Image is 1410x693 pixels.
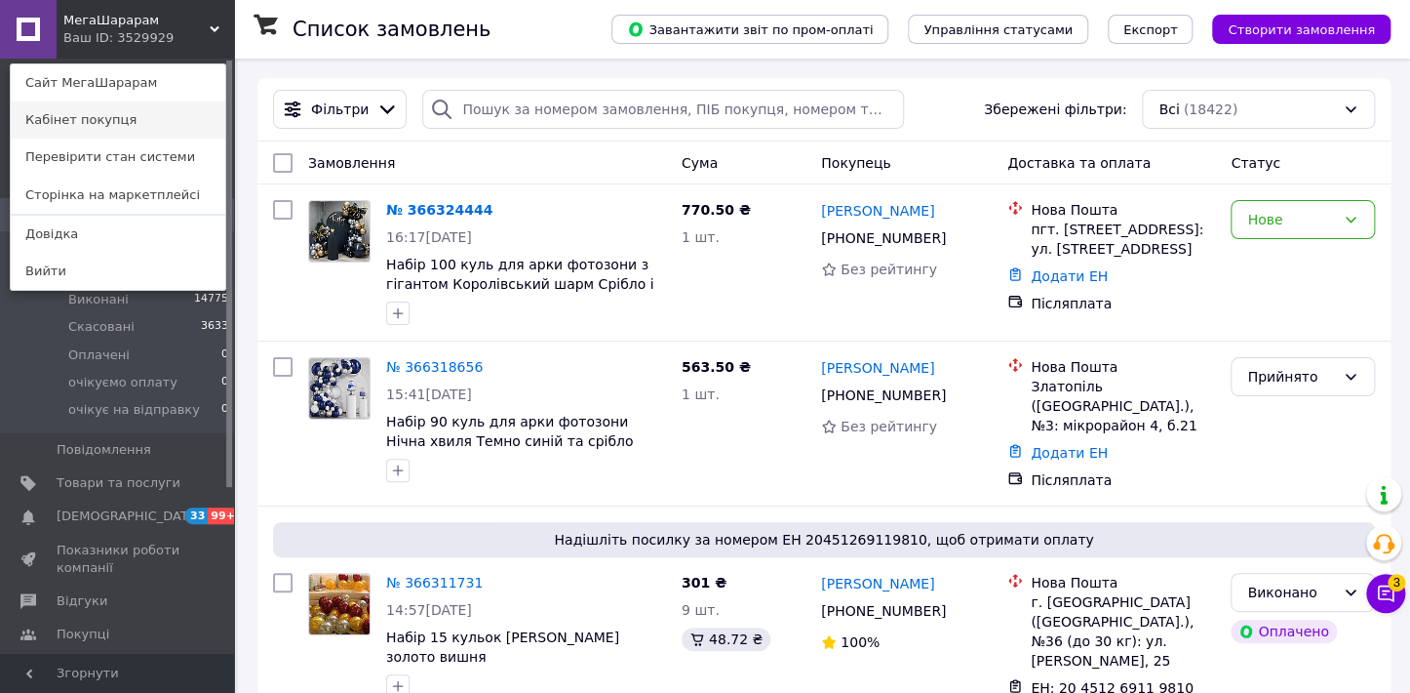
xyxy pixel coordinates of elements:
a: Кабінет покупця [11,102,225,139]
span: очікуємо оплату [68,374,177,391]
span: Скасовані [68,318,135,336]
span: Виконані [68,291,129,308]
span: 14:57[DATE] [386,602,472,618]
span: Фільтри [311,100,369,119]
span: Створити замовлення [1228,22,1375,37]
span: МегаШарарам [63,12,210,29]
button: Експорт [1108,15,1194,44]
a: № 366318656 [386,359,483,375]
a: [PERSON_NAME] [821,201,934,221]
span: Відгуки [57,592,107,610]
a: [PERSON_NAME] [821,574,934,593]
a: Набір 90 куль для арки фотозони Нічна хвиля Темно синій та срібло [386,414,633,449]
button: Управління статусами [908,15,1088,44]
span: 100% [841,634,880,650]
a: № 366324444 [386,202,492,218]
a: Фото товару [308,357,371,420]
span: 3 [1388,570,1405,588]
span: Повідомлення [57,441,151,459]
span: 99+ [208,508,240,524]
span: [DEMOGRAPHIC_DATA] [57,508,201,525]
span: 14775 [194,291,228,308]
a: № 366311731 [386,575,483,591]
a: Фото товару [308,200,371,263]
div: 48.72 ₴ [682,628,770,651]
span: Замовлення [308,155,395,171]
span: Cума [682,155,718,171]
span: 0 [221,374,228,391]
span: Управління статусами [923,22,1073,37]
a: Вийти [11,253,225,290]
span: очікує на відправку [68,401,200,419]
span: 0 [221,401,228,419]
span: Покупці [57,626,109,643]
div: [PHONE_NUMBER] [817,382,950,409]
img: Фото товару [309,574,370,634]
div: [PHONE_NUMBER] [817,597,950,625]
a: Додати ЕН [1031,268,1108,284]
button: Чат з покупцем3 [1366,574,1405,613]
a: Додати ЕН [1031,445,1108,461]
span: (18422) [1184,102,1237,117]
div: [PHONE_NUMBER] [817,224,950,252]
span: Доставка та оплата [1007,155,1151,171]
span: Оплачені [68,346,130,364]
div: Прийнято [1247,366,1335,387]
span: Показники роботи компанії [57,542,180,577]
div: Ваш ID: 3529929 [63,29,145,47]
div: Післяплата [1031,294,1215,313]
input: Пошук за номером замовлення, ПІБ покупця, номером телефону, Email, номером накладної [422,90,903,129]
a: Сторінка на маркетплейсі [11,177,225,214]
button: Завантажити звіт по пром-оплаті [611,15,888,44]
span: Експорт [1123,22,1178,37]
a: [PERSON_NAME] [821,358,934,378]
div: Оплачено [1231,620,1336,643]
a: Створити замовлення [1193,20,1390,36]
a: Набір 100 куль для арки фотозони з гігантом Королівський шарм Срібло і чорний [386,257,654,311]
span: 1 шт. [682,387,720,402]
a: Набір 15 кульок [PERSON_NAME] золото вишня [386,630,619,665]
a: Сайт МегаШарарам [11,64,225,102]
span: 1 шт. [682,229,720,245]
span: 3633 [201,318,228,336]
span: Без рейтингу [841,419,937,434]
span: Без рейтингу [841,262,937,277]
div: Нова Пошта [1031,573,1215,592]
div: Післяплата [1031,470,1215,490]
a: Фото товару [308,573,371,635]
span: 0 [221,346,228,364]
div: Нова Пошта [1031,357,1215,377]
span: Статус [1231,155,1280,171]
span: 33 [185,508,208,524]
div: г. [GEOGRAPHIC_DATA] ([GEOGRAPHIC_DATA].), №36 (до 30 кг): ул. [PERSON_NAME], 25 [1031,592,1215,671]
div: пгт. [STREET_ADDRESS]: ул. [STREET_ADDRESS] [1031,220,1215,259]
span: Покупець [821,155,890,171]
div: Нова Пошта [1031,200,1215,220]
div: Виконано [1247,582,1335,603]
h1: Список замовлень [293,18,490,41]
div: Златопіль ([GEOGRAPHIC_DATA].), №3: мікрорайон 4, б.21 [1031,377,1215,435]
span: Товари та послуги [57,474,180,492]
div: Нове [1247,209,1335,230]
span: Збережені фільтри: [984,100,1126,119]
span: 301 ₴ [682,575,726,591]
span: 15:41[DATE] [386,387,472,402]
img: Фото товару [309,201,370,262]
a: Довідка [11,216,225,253]
img: Фото товару [309,358,370,419]
button: Створити замовлення [1212,15,1390,44]
span: 9 шт. [682,602,720,618]
span: Всі [1158,100,1179,119]
span: 563.50 ₴ [682,359,751,375]
span: 16:17[DATE] [386,229,472,245]
a: Перевірити стан системи [11,139,225,176]
span: 770.50 ₴ [682,202,751,218]
span: Завантажити звіт по пром-оплаті [627,20,873,38]
span: Надішліть посилку за номером ЕН 20451269119810, щоб отримати оплату [281,530,1367,550]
